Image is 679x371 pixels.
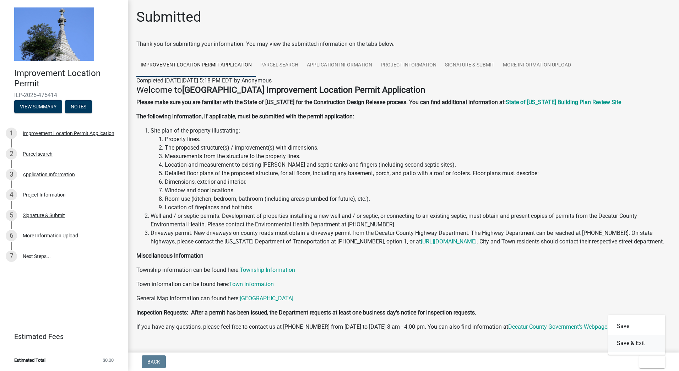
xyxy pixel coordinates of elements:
li: Driveway permit. New driveways on county roads must obtain a driveway permit from the Decatur Cou... [151,229,670,246]
div: 1 [6,128,17,139]
button: Save & Exit [608,335,665,352]
span: Completed [DATE][DATE] 5:18 PM EDT by Anonymous [136,77,272,84]
div: 7 [6,251,17,262]
li: Measurements from the structure to the property lines. [165,152,670,161]
strong: Inspection Requests: After a permit has been issued, the Department requests at least one busines... [136,309,476,316]
li: Location and measurement to existing [PERSON_NAME] and septic tanks and fingers (including second... [165,161,670,169]
span: Back [147,359,160,365]
a: Parcel search [256,54,303,77]
a: [GEOGRAPHIC_DATA] [240,295,293,302]
p: General Map Information can found here: [136,294,670,303]
wm-modal-confirm: Notes [65,104,92,110]
a: Town Information [229,281,274,287]
a: State of [US_STATE] Building Plan Review Site [506,99,621,106]
div: 4 [6,189,17,200]
a: [URL][DOMAIN_NAME] [421,238,477,245]
div: More Information Upload [23,233,78,238]
div: 6 [6,230,17,241]
button: Exit [639,355,665,368]
a: Project Information [376,54,441,77]
strong: [GEOGRAPHIC_DATA] Improvement Location Permit Application [182,85,425,95]
div: Thank you for submitting your information. You may view the submitted information on the tabs below. [136,40,670,48]
button: Save [608,318,665,335]
div: Improvement Location Permit Application [23,131,114,136]
li: Location of fireplaces and hot tubs. [165,203,670,212]
a: Decatur County Government's Webpage. [508,323,609,330]
a: Improvement Location Permit Application [136,54,256,77]
li: Detailed floor plans of the proposed structure, for all floors, including any basement, porch, an... [165,169,670,178]
div: 2 [6,148,17,160]
span: Estimated Total [14,358,45,362]
strong: Please make sure you are familiar with the State of [US_STATE] for the Construction Design Releas... [136,99,506,106]
div: Application Information [23,172,75,177]
div: 5 [6,210,17,221]
div: Parcel search [23,151,53,156]
li: Room use (kitchen, bedroom, bathroom (including areas plumbed for future), etc.). [165,195,670,203]
h4: Improvement Location Permit [14,68,122,89]
div: Signature & Submit [23,213,65,218]
p: Township information can be found here: [136,266,670,274]
a: More Information Upload [499,54,575,77]
strong: Miscellaneous Information [136,252,203,259]
li: Window and door locations. [165,186,670,195]
p: If you have any questions, please feel free to contact us at [PHONE_NUMBER] from [DATE] to [DATE]... [136,323,670,331]
img: Decatur County, Indiana [14,7,94,61]
span: ILP-2025-475414 [14,92,114,98]
a: Township Information [240,267,295,273]
div: Exit [608,315,665,355]
a: Estimated Fees [6,329,116,344]
div: 3 [6,169,17,180]
button: View Summary [14,100,62,113]
div: Project Information [23,192,66,197]
button: Notes [65,100,92,113]
li: Well and / or septic permits. Development of properties installing a new well and / or septic, or... [151,212,670,229]
li: Property lines. [165,135,670,144]
li: Dimensions, exterior and interior. [165,178,670,186]
h4: Welcome to [136,85,670,95]
a: Signature & Submit [441,54,499,77]
p: Town information can be found here: [136,280,670,289]
strong: The following information, if applicable, must be submitted with the permit application: [136,113,354,120]
span: Exit [645,359,655,365]
li: Site plan of the property illustrating: [151,127,670,212]
button: Back [142,355,166,368]
li: The proposed structure(s) / improvement(s) with dimensions. [165,144,670,152]
wm-modal-confirm: Summary [14,104,62,110]
a: Application Information [303,54,376,77]
span: $0.00 [103,358,114,362]
h1: Submitted [136,9,201,26]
